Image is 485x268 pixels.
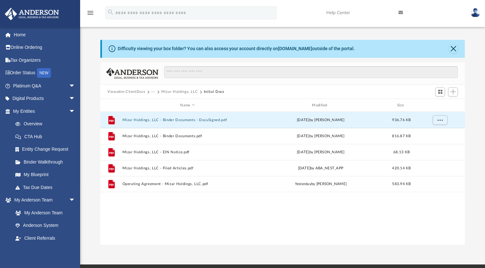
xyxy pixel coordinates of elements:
[122,103,253,108] div: Name
[9,181,85,194] a: Tax Due Dates
[107,9,114,16] i: search
[4,245,82,257] a: My Documentsarrow_drop_down
[103,103,119,108] div: id
[295,182,311,186] span: yesterday
[4,41,85,54] a: Online Ordering
[151,89,155,95] button: ···
[255,103,386,108] div: Modified
[9,232,82,245] a: Client Referrals
[448,87,458,96] button: Add
[393,150,410,154] span: 68.13 KB
[69,194,82,207] span: arrow_drop_down
[9,143,85,156] a: Entity Change Request
[417,103,462,108] div: id
[9,130,85,143] a: CTA Hub
[204,89,224,95] button: Initial Docs
[3,8,61,20] img: Anderson Advisors Platinum Portal
[122,150,253,154] button: Mizar Holdings, LLC - EIN Notice.pdf
[100,112,465,245] div: grid
[4,54,85,67] a: Tax Organizers
[118,45,355,52] div: Difficulty viewing your box folder? You can also access your account directly on outside of the p...
[433,115,447,125] button: More options
[69,92,82,105] span: arrow_drop_down
[392,166,411,170] span: 420.14 KB
[9,219,82,232] a: Anderson System
[255,165,386,171] div: [DATE] by ABA_NEST_APP
[9,118,85,130] a: Overview
[392,134,411,138] span: 816.87 KB
[255,117,386,123] div: [DATE] by [PERSON_NAME]
[37,68,51,78] div: NEW
[69,245,82,258] span: arrow_drop_down
[4,67,85,80] a: Order StatusNEW
[449,44,458,53] button: Close
[4,105,85,118] a: My Entitiesarrow_drop_down
[87,9,94,17] i: menu
[122,118,253,122] button: Mizar Holdings, LLC - Binder Documents - DocuSigned.pdf
[161,89,198,95] button: Mizar Holdings, LLC
[9,168,82,181] a: My Blueprint
[9,156,85,168] a: Binder Walkthrough
[4,79,85,92] a: Platinum Q&Aarrow_drop_down
[435,87,445,96] button: Switch to Grid View
[4,92,85,105] a: Digital Productsarrow_drop_down
[4,194,82,207] a: My Anderson Teamarrow_drop_down
[122,182,253,186] button: Operating Agreement - Mizar Holdings, LLC.pdf
[389,103,414,108] div: Size
[392,118,411,122] span: 936.76 KB
[9,206,79,219] a: My Anderson Team
[392,182,411,186] span: 583.94 KB
[69,105,82,118] span: arrow_drop_down
[122,166,253,170] button: Mizar Holdings, LLC - Filed Articles.pdf
[69,79,82,93] span: arrow_drop_down
[122,134,253,138] button: Mizar Holdings, LLC - Binder Documents.pdf
[164,66,458,78] input: Search files and folders
[87,12,94,17] a: menu
[107,89,145,95] button: Viewable-ClientDocs
[255,149,386,155] div: [DATE] by [PERSON_NAME]
[278,46,312,51] a: [DOMAIN_NAME]
[255,181,386,187] div: by [PERSON_NAME]
[255,133,386,139] div: [DATE] by [PERSON_NAME]
[4,28,85,41] a: Home
[471,8,480,17] img: User Pic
